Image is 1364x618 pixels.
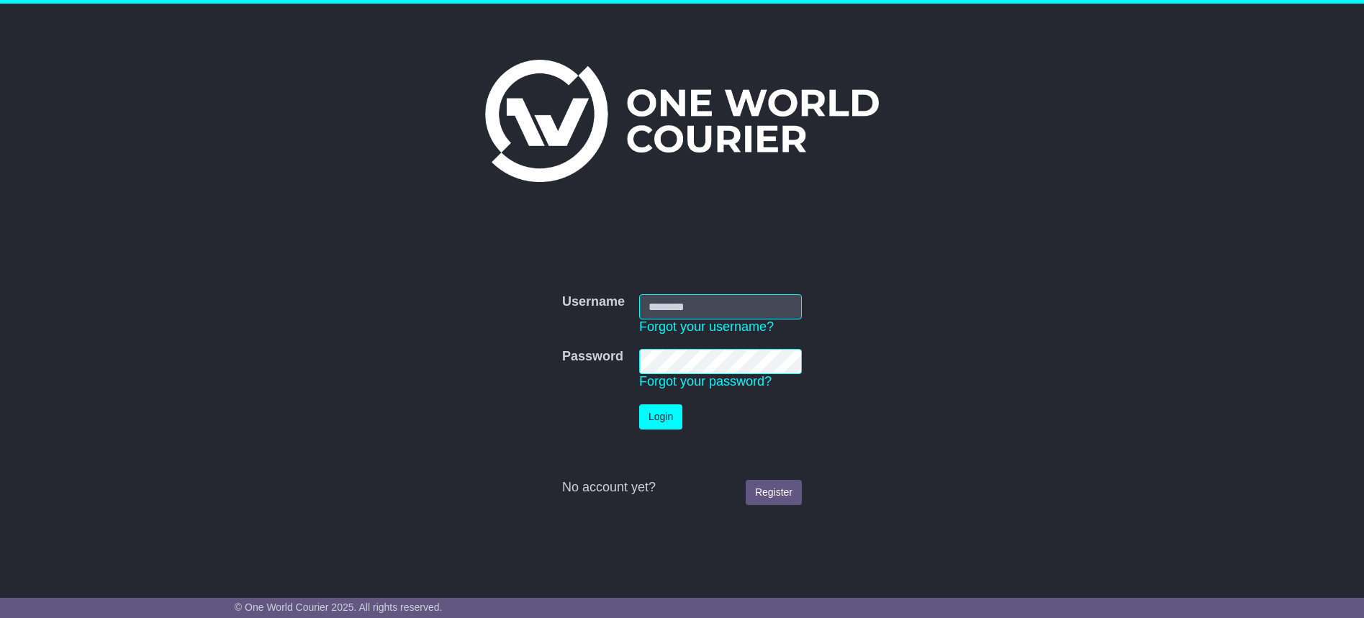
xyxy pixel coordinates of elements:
img: One World [485,60,878,182]
a: Forgot your username? [639,319,774,334]
label: Password [562,349,623,365]
span: © One World Courier 2025. All rights reserved. [235,601,443,613]
div: No account yet? [562,480,802,496]
a: Forgot your password? [639,374,772,388]
button: Login [639,404,682,430]
a: Register [746,480,802,505]
label: Username [562,294,625,310]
